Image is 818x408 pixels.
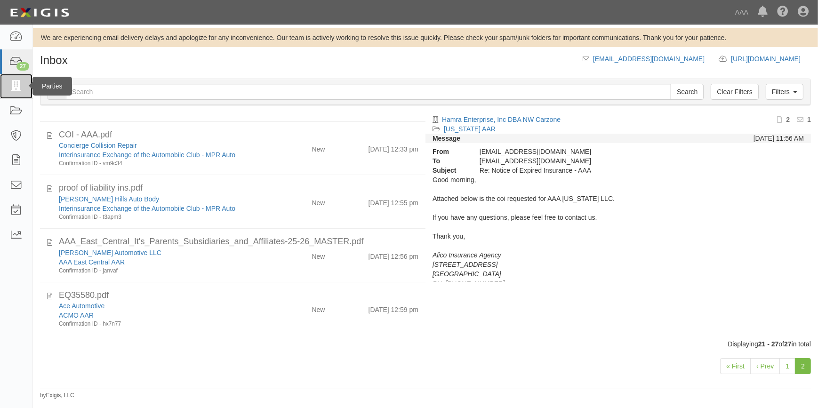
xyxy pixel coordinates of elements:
[59,289,418,302] div: EQ35580.pdf
[369,141,418,154] div: [DATE] 12:33 pm
[425,156,473,166] strong: To
[59,142,137,149] a: Concierge Collision Repair
[33,33,818,42] div: We are experiencing email delivery delays and apologize for any inconvenience. Our team is active...
[59,302,104,310] a: Ace Automotive
[59,160,263,168] div: Confirmation ID - vm9c34
[32,77,72,96] div: Parties
[720,358,751,374] a: « First
[784,340,792,348] b: 27
[59,267,263,275] div: Confirmation ID - janvaf
[369,194,418,208] div: [DATE] 12:55 pm
[66,84,671,100] input: Search
[433,232,804,241] div: Thank you,
[312,248,325,261] div: New
[807,116,811,123] b: 1
[33,339,818,349] div: Displaying of in total
[59,257,263,267] div: AAA East Central AAR
[425,147,473,156] strong: From
[758,340,779,348] b: 21 - 27
[46,392,74,399] a: Exigis, LLC
[795,358,811,374] a: 2
[442,116,561,123] a: Hamra Enterprise, Inc DBA NW Carzone
[59,182,418,194] div: proof of liability ins.pdf
[779,358,795,374] a: 1
[59,129,418,141] div: COI - AAA.pdf
[40,392,74,400] small: by
[312,194,325,208] div: New
[59,236,418,248] div: AAA_East_Central_It's_Parents_Subsidiaries_and_Affiliates-25-26_MASTER.pdf
[312,301,325,314] div: New
[59,141,263,150] div: Concierge Collision Repair
[59,194,263,204] div: Puente Hills Auto Body
[59,205,235,212] a: Interinsurance Exchange of the Automobile Club - MPR Auto
[671,84,704,100] input: Search
[730,3,753,22] a: AAA
[433,175,804,297] div: Good morning,
[369,248,418,261] div: [DATE] 12:56 pm
[40,54,68,66] h1: Inbox
[312,141,325,154] div: New
[731,55,811,63] a: [URL][DOMAIN_NAME]
[7,4,72,21] img: logo-5460c22ac91f19d4615b14bd174203de0afe785f0fc80cf4dbbc73dc1793850b.png
[59,311,263,320] div: ACMO AAR
[473,147,707,156] div: [EMAIL_ADDRESS][DOMAIN_NAME]
[59,312,94,319] a: ACMO AAR
[433,261,497,268] i: [STREET_ADDRESS]
[593,55,705,63] a: [EMAIL_ADDRESS][DOMAIN_NAME]
[473,166,707,175] div: Re: Notice of Expired Insurance - AAA
[59,204,263,213] div: Interinsurance Exchange of the Automobile Club - MPR Auto
[59,151,235,159] a: Interinsurance Exchange of the Automobile Club - MPR Auto
[433,135,460,142] strong: Message
[59,195,159,203] a: [PERSON_NAME] Hills Auto Body
[433,213,804,222] div: If you have any questions, please feel free to contact us.
[59,248,263,257] div: Knapp's Automotive LLC
[433,280,505,287] i: PH: [PHONE_NUMBER]
[59,213,263,221] div: Confirmation ID - t3apm3
[425,166,473,175] strong: Subject
[711,84,758,100] a: Clear Filters
[433,270,501,278] i: [GEOGRAPHIC_DATA]
[59,150,263,160] div: Interinsurance Exchange of the Automobile Club - MPR Auto
[369,301,418,314] div: [DATE] 12:59 pm
[59,249,161,256] a: [PERSON_NAME] Automotive LLC
[59,258,125,266] a: AAA East Central AAR
[473,156,707,166] div: agreement-c4jkpa@ace.complianz.com
[433,251,501,259] i: Alico Insurance Agency
[750,358,780,374] a: ‹ Prev
[786,116,790,123] b: 2
[777,7,788,18] i: Help Center - Complianz
[754,134,804,143] div: [DATE] 11:56 AM
[59,320,263,328] div: Confirmation ID - hx7n77
[59,301,263,311] div: Ace Automotive
[766,84,803,100] a: Filters
[444,125,496,133] a: [US_STATE] AAR
[433,194,804,297] div: Attached below is the coi requested for AAA [US_STATE] LLC.
[16,62,29,71] div: 27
